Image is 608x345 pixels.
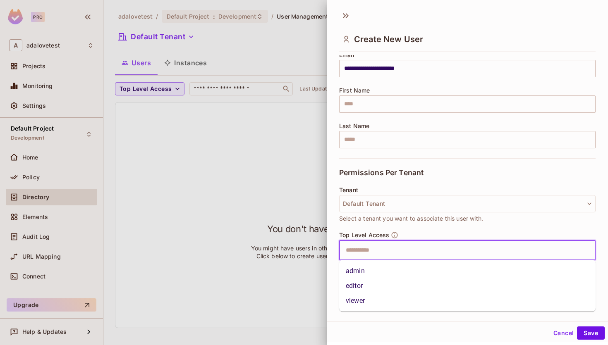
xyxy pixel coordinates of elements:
[339,232,389,238] span: Top Level Access
[577,326,605,340] button: Save
[339,52,354,58] span: Email
[339,187,358,193] span: Tenant
[591,249,593,251] button: Close
[339,195,596,212] button: Default Tenant
[339,214,483,223] span: Select a tenant you want to associate this user with.
[339,293,596,308] li: viewer
[550,326,577,340] button: Cancel
[339,264,596,278] li: admin
[339,123,369,129] span: Last Name
[339,87,370,94] span: First Name
[339,278,596,293] li: editor
[354,34,423,44] span: Create New User
[339,169,424,177] span: Permissions Per Tenant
